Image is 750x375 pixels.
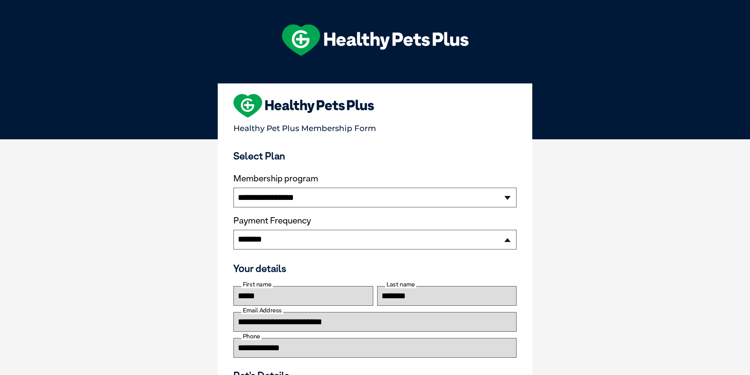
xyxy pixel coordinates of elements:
[282,24,469,56] img: hpp-logo-landscape-green-white.png
[233,262,517,274] h3: Your details
[385,281,416,288] label: Last name
[241,281,273,288] label: First name
[241,333,261,340] label: Phone
[233,120,517,133] p: Healthy Pet Plus Membership Form
[233,174,517,184] label: Membership program
[241,307,283,314] label: Email Address
[233,216,311,226] label: Payment Frequency
[233,94,374,118] img: heart-shape-hpp-logo-large.png
[233,150,517,162] h3: Select Plan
